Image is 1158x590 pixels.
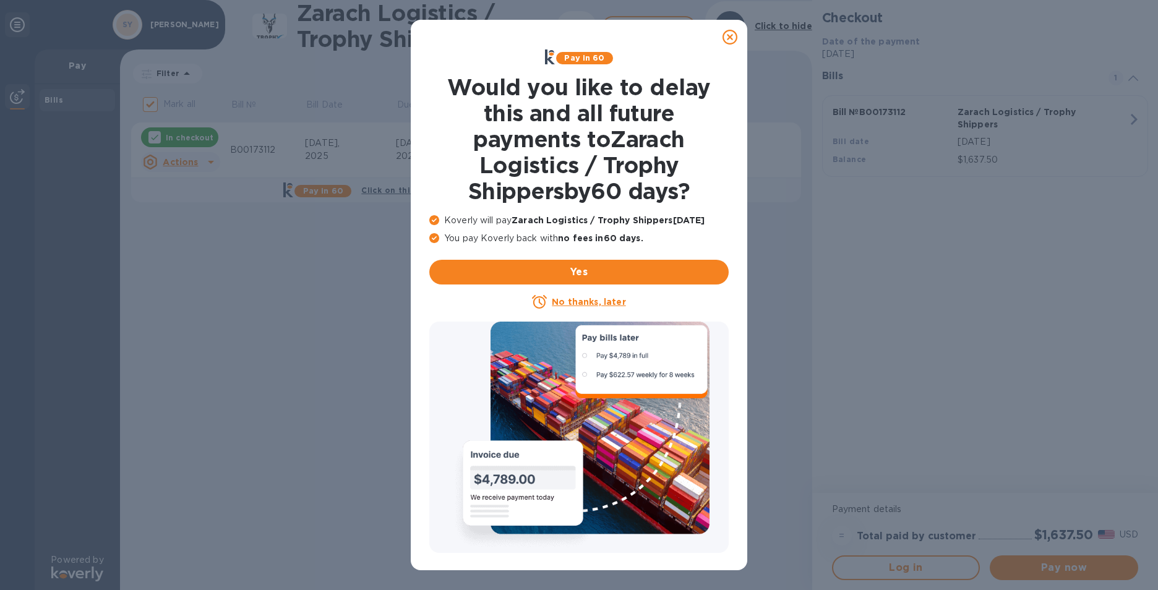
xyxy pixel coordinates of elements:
h1: Would you like to delay this and all future payments to Zarach Logistics / Trophy Shippers by 60 ... [429,74,729,204]
span: Yes [439,265,719,280]
b: Zarach Logistics / Trophy Shippers [DATE] [512,215,705,225]
u: No thanks, later [552,297,625,307]
p: You pay Koverly back with [429,232,729,245]
p: Koverly will pay [429,214,729,227]
b: no fees in 60 days . [558,233,643,243]
button: Yes [429,260,729,284]
b: Pay in 60 [564,53,604,62]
